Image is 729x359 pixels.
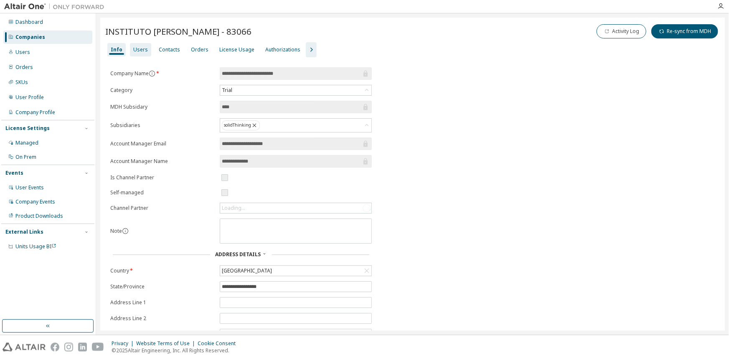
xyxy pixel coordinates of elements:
[110,174,215,181] label: Is Channel Partner
[651,24,718,38] button: Re-sync from MDH
[5,229,43,235] div: External Links
[4,3,109,11] img: Altair One
[15,64,33,71] div: Orders
[3,343,46,351] img: altair_logo.svg
[51,343,59,351] img: facebook.svg
[219,46,254,53] div: License Usage
[110,267,215,274] label: Country
[15,79,28,86] div: SKUs
[110,70,215,77] label: Company Name
[15,94,44,101] div: User Profile
[220,203,371,213] div: Loading...
[110,283,215,290] label: State/Province
[110,299,215,306] label: Address Line 1
[110,315,215,322] label: Address Line 2
[222,205,245,211] div: Loading...
[15,213,63,219] div: Product Downloads
[111,46,122,53] div: Info
[215,251,261,258] span: Address Details
[149,70,155,77] button: information
[15,19,43,25] div: Dashboard
[92,343,104,351] img: youtube.svg
[5,125,50,132] div: License Settings
[15,154,36,160] div: On Prem
[110,122,215,129] label: Subsidiaries
[110,205,215,211] label: Channel Partner
[15,184,44,191] div: User Events
[112,340,136,347] div: Privacy
[15,49,30,56] div: Users
[15,140,38,146] div: Managed
[78,343,87,351] img: linkedin.svg
[105,25,251,37] span: INSTITUTO [PERSON_NAME] - 83066
[110,227,122,234] label: Note
[191,46,208,53] div: Orders
[5,170,23,176] div: Events
[64,343,73,351] img: instagram.svg
[221,266,273,275] div: [GEOGRAPHIC_DATA]
[133,46,148,53] div: Users
[15,34,45,41] div: Companies
[110,189,215,196] label: Self-managed
[597,24,646,38] button: Activity Log
[110,140,215,147] label: Account Manager Email
[265,46,300,53] div: Authorizations
[136,340,198,347] div: Website Terms of Use
[220,85,371,95] div: Trial
[112,347,241,354] p: © 2025 Altair Engineering, Inc. All Rights Reserved.
[110,104,215,110] label: MDH Subsidary
[110,158,215,165] label: Account Manager Name
[222,120,260,130] div: solidThinking
[220,119,371,132] div: solidThinking
[110,87,215,94] label: Category
[221,86,234,95] div: Trial
[15,109,55,116] div: Company Profile
[198,340,241,347] div: Cookie Consent
[220,266,371,276] div: [GEOGRAPHIC_DATA]
[159,46,180,53] div: Contacts
[15,199,55,205] div: Company Events
[122,228,129,234] button: information
[15,243,56,250] span: Units Usage BI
